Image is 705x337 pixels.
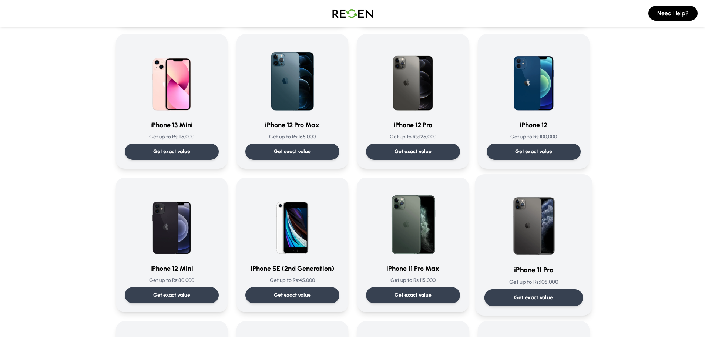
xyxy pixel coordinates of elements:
img: iPhone 12 Pro [377,43,449,114]
img: iPhone 12 [498,43,569,114]
img: Logo [327,3,379,24]
p: Get exact value [274,148,311,155]
img: iPhone 12 Pro Max [257,43,328,114]
p: Get exact value [395,291,432,299]
p: Get exact value [395,148,432,155]
p: Get up to Rs: 165,000 [245,133,339,141]
img: iPhone 12 Mini [136,186,207,257]
img: iPhone 13 Mini [136,43,207,114]
p: Get exact value [153,148,190,155]
h3: iPhone SE (2nd Generation) [245,263,339,274]
h3: iPhone 12 [487,120,581,130]
button: Need Help? [648,6,698,21]
p: Get exact value [515,148,552,155]
p: Get exact value [514,294,553,301]
h3: iPhone 11 Pro Max [366,263,460,274]
p: Get up to Rs: 80,000 [125,277,219,284]
p: Get up to Rs: 105,000 [484,278,583,286]
h3: iPhone 12 Pro Max [245,120,339,130]
img: iPhone 11 Pro Max [377,186,449,257]
h3: iPhone 12 Mini [125,263,219,274]
p: Get up to Rs: 100,000 [487,133,581,141]
p: Get up to Rs: 45,000 [245,277,339,284]
h3: iPhone 11 Pro [484,264,583,275]
img: iPhone SE (2nd Generation) [257,186,328,257]
p: Get up to Rs: 115,000 [366,277,460,284]
h3: iPhone 12 Pro [366,120,460,130]
p: Get exact value [274,291,311,299]
p: Get up to Rs: 125,000 [366,133,460,141]
h3: iPhone 13 Mini [125,120,219,130]
p: Get exact value [153,291,190,299]
p: Get up to Rs: 115,000 [125,133,219,141]
img: iPhone 11 Pro [496,183,571,258]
